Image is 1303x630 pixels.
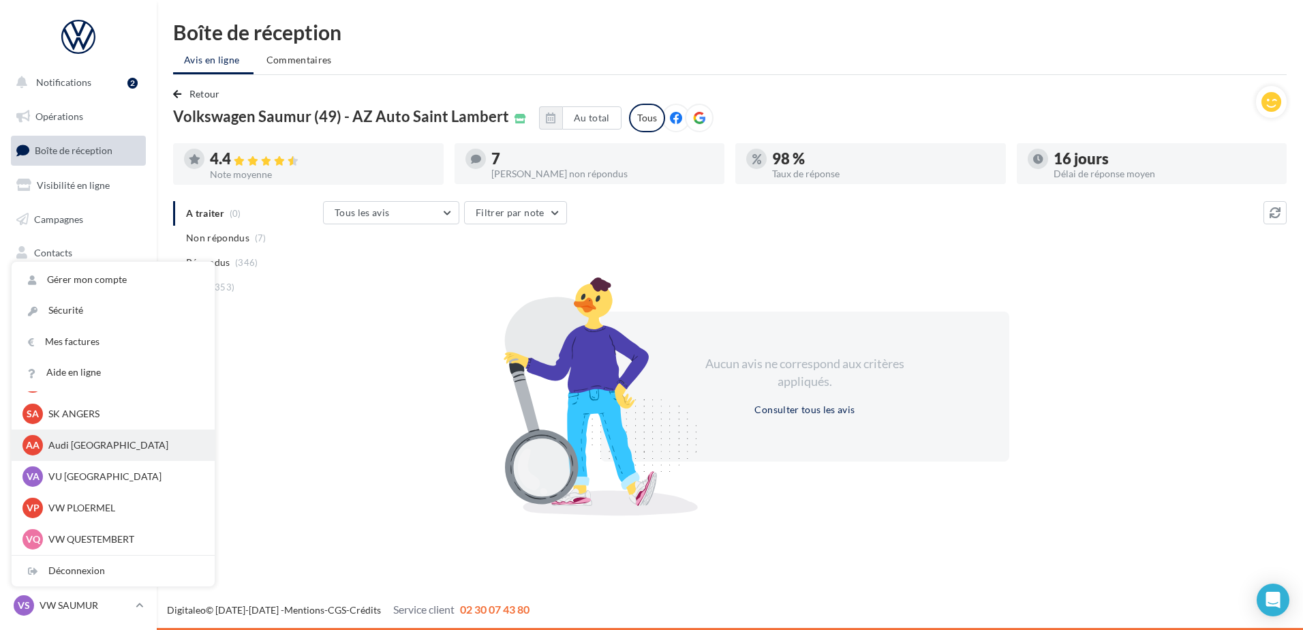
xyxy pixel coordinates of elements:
[8,307,149,335] a: Calendrier
[35,110,83,122] span: Opérations
[12,295,215,326] a: Sécurité
[12,327,215,357] a: Mes factures
[323,201,459,224] button: Tous les avis
[688,355,922,390] div: Aucun avis ne correspond aux critères appliqués.
[8,102,149,131] a: Opérations
[8,136,149,165] a: Boîte de réception
[772,169,995,179] div: Taux de réponse
[48,501,198,515] p: VW PLOERMEL
[350,604,381,616] a: Crédits
[749,402,860,418] button: Consulter tous les avis
[8,239,149,267] a: Contacts
[328,604,346,616] a: CGS
[255,232,266,243] span: (7)
[27,407,39,421] span: SA
[37,179,110,191] span: Visibilité en ligne
[1054,151,1276,166] div: 16 jours
[284,604,324,616] a: Mentions
[173,109,509,124] span: Volkswagen Saumur (49) - AZ Auto Saint Lambert
[173,86,226,102] button: Retour
[629,104,665,132] div: Tous
[539,106,622,130] button: Au total
[35,145,112,156] span: Boîte de réception
[772,151,995,166] div: 98 %
[167,604,530,616] span: © [DATE]-[DATE] - - -
[34,247,72,258] span: Contacts
[36,76,91,88] span: Notifications
[26,532,40,546] span: VQ
[1054,169,1276,179] div: Délai de réponse moyen
[48,470,198,483] p: VU [GEOGRAPHIC_DATA]
[34,213,83,224] span: Campagnes
[27,501,40,515] span: VP
[8,386,149,426] a: Campagnes DataOnDemand
[1257,584,1289,616] div: Open Intercom Messenger
[48,438,198,452] p: Audi [GEOGRAPHIC_DATA]
[393,603,455,616] span: Service client
[167,604,206,616] a: Digitaleo
[335,207,390,218] span: Tous les avis
[48,532,198,546] p: VW QUESTEMBERT
[127,78,138,89] div: 2
[8,273,149,301] a: Médiathèque
[12,265,215,295] a: Gérer mon compte
[210,151,433,167] div: 4.4
[26,438,40,452] span: AA
[12,357,215,388] a: Aide en ligne
[491,151,714,166] div: 7
[27,470,40,483] span: VA
[8,171,149,200] a: Visibilité en ligne
[235,257,258,268] span: (346)
[562,106,622,130] button: Au total
[186,231,249,245] span: Non répondus
[210,170,433,179] div: Note moyenne
[212,282,235,292] span: (353)
[40,599,130,612] p: VW SAUMUR
[464,201,567,224] button: Filtrer par note
[186,256,230,269] span: Répondus
[8,205,149,234] a: Campagnes
[266,53,332,67] span: Commentaires
[18,599,30,612] span: VS
[48,407,198,421] p: SK ANGERS
[189,88,220,100] span: Retour
[491,169,714,179] div: [PERSON_NAME] non répondus
[8,340,149,380] a: PLV et print personnalisable
[8,68,143,97] button: Notifications 2
[11,592,146,618] a: VS VW SAUMUR
[173,22,1287,42] div: Boîte de réception
[12,556,215,586] div: Déconnexion
[460,603,530,616] span: 02 30 07 43 80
